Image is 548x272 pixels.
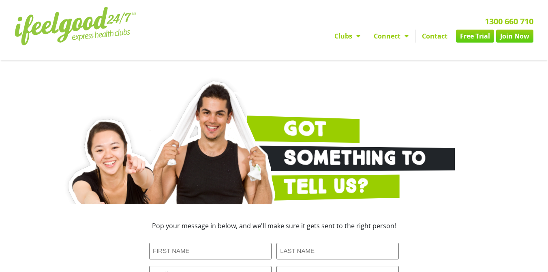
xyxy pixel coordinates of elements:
nav: Menu [199,30,533,43]
a: Connect [367,30,415,43]
a: Contact [415,30,454,43]
input: LAST NAME [276,243,399,259]
input: FIRST NAME [149,243,272,259]
h3: Pop your message in below, and we'll make sure it gets sent to the right person! [96,223,452,229]
a: 1300 660 710 [485,16,533,27]
a: Clubs [328,30,367,43]
a: Free Trial [456,30,494,43]
a: Join Now [496,30,533,43]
